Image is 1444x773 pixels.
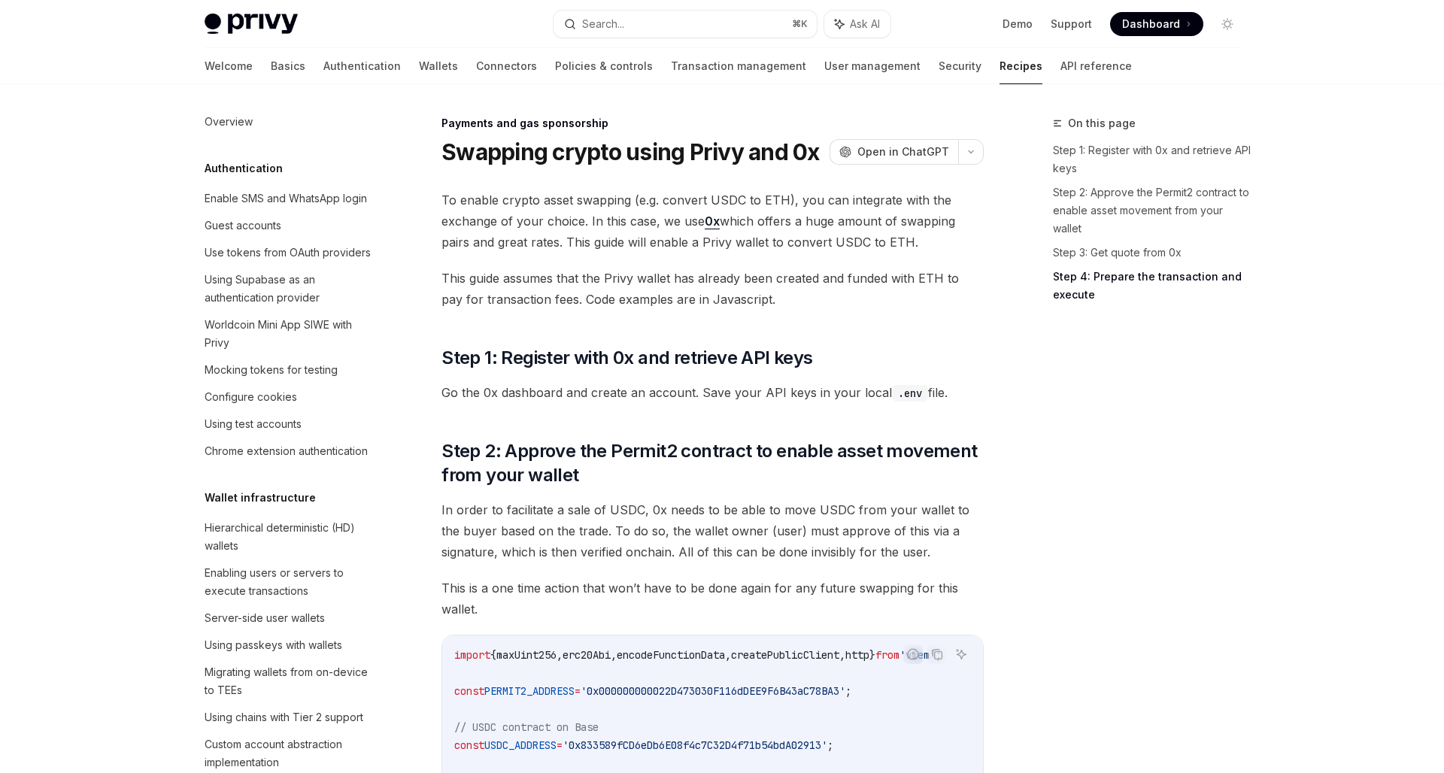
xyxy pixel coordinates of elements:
[205,415,302,433] div: Using test accounts
[496,648,557,662] span: maxUint256
[827,738,833,752] span: ;
[899,648,936,662] span: 'viem'
[193,632,385,659] a: Using passkeys with wallets
[205,708,363,726] div: Using chains with Tier 2 support
[927,644,947,664] button: Copy the contents from the code block
[441,116,984,131] div: Payments and gas sponsorship
[205,663,376,699] div: Migrating wallets from on-device to TEEs
[323,48,401,84] a: Authentication
[824,48,921,84] a: User management
[830,139,958,165] button: Open in ChatGPT
[271,48,305,84] a: Basics
[193,108,385,135] a: Overview
[563,738,827,752] span: '0x833589fCD6eDb6E08f4c7C32D4f71b54bdA02913'
[454,648,490,662] span: import
[205,159,283,177] h5: Authentication
[205,189,367,208] div: Enable SMS and WhatsApp login
[205,361,338,379] div: Mocking tokens for testing
[1003,17,1033,32] a: Demo
[903,644,923,664] button: Report incorrect code
[441,382,984,403] span: Go the 0x dashboard and create an account. Save your API keys in your local file.
[1110,12,1203,36] a: Dashboard
[1051,17,1092,32] a: Support
[205,442,368,460] div: Chrome extension authentication
[1053,241,1251,265] a: Step 3: Get quote from 0x
[875,648,899,662] span: from
[845,648,869,662] span: http
[617,648,725,662] span: encodeFunctionData
[490,648,496,662] span: {
[1060,48,1132,84] a: API reference
[441,577,984,620] span: This is a one time action that won’t have to be done again for any future swapping for this wallet.
[193,659,385,704] a: Migrating wallets from on-device to TEEs
[441,138,820,165] h1: Swapping crypto using Privy and 0x
[869,648,875,662] span: }
[725,648,731,662] span: ,
[951,644,971,664] button: Ask AI
[193,185,385,212] a: Enable SMS and WhatsApp login
[839,648,845,662] span: ,
[1053,265,1251,307] a: Step 4: Prepare the transaction and execute
[850,17,880,32] span: Ask AI
[205,735,376,771] div: Custom account abstraction implementation
[205,489,316,507] h5: Wallet infrastructure
[193,605,385,632] a: Server-side user wallets
[582,15,624,33] div: Search...
[705,214,720,229] a: 0x
[205,14,298,35] img: light logo
[193,704,385,731] a: Using chains with Tier 2 support
[193,356,385,383] a: Mocking tokens for testing
[555,48,653,84] a: Policies & controls
[205,244,371,262] div: Use tokens from OAuth providers
[792,18,808,30] span: ⌘ K
[1068,114,1136,132] span: On this page
[892,385,928,402] code: .env
[441,346,812,370] span: Step 1: Register with 0x and retrieve API keys
[205,113,253,131] div: Overview
[193,514,385,559] a: Hierarchical deterministic (HD) wallets
[205,519,376,555] div: Hierarchical deterministic (HD) wallets
[205,564,376,600] div: Enabling users or servers to execute transactions
[441,439,984,487] span: Step 2: Approve the Permit2 contract to enable asset movement from your wallet
[454,684,484,698] span: const
[575,684,581,698] span: =
[193,383,385,411] a: Configure cookies
[205,271,376,307] div: Using Supabase as an authentication provider
[939,48,981,84] a: Security
[557,648,563,662] span: ,
[419,48,458,84] a: Wallets
[857,144,949,159] span: Open in ChatGPT
[193,239,385,266] a: Use tokens from OAuth providers
[563,648,611,662] span: erc20Abi
[193,438,385,465] a: Chrome extension authentication
[484,684,575,698] span: PERMIT2_ADDRESS
[484,738,557,752] span: USDC_ADDRESS
[205,636,342,654] div: Using passkeys with wallets
[193,212,385,239] a: Guest accounts
[205,609,325,627] div: Server-side user wallets
[205,217,281,235] div: Guest accounts
[193,266,385,311] a: Using Supabase as an authentication provider
[454,738,484,752] span: const
[193,411,385,438] a: Using test accounts
[205,316,376,352] div: Worldcoin Mini App SIWE with Privy
[1000,48,1042,84] a: Recipes
[441,499,984,562] span: In order to facilitate a sale of USDC, 0x needs to be able to move USDC from your wallet to the b...
[454,720,599,734] span: // USDC contract on Base
[554,11,817,38] button: Search...⌘K
[1053,180,1251,241] a: Step 2: Approve the Permit2 contract to enable asset movement from your wallet
[731,648,839,662] span: createPublicClient
[671,48,806,84] a: Transaction management
[581,684,845,698] span: '0x000000000022D473030F116dDEE9F6B43aC78BA3'
[205,48,253,84] a: Welcome
[1053,138,1251,180] a: Step 1: Register with 0x and retrieve API keys
[611,648,617,662] span: ,
[441,268,984,310] span: This guide assumes that the Privy wallet has already been created and funded with ETH to pay for ...
[824,11,890,38] button: Ask AI
[193,311,385,356] a: Worldcoin Mini App SIWE with Privy
[205,388,297,406] div: Configure cookies
[1215,12,1239,36] button: Toggle dark mode
[557,738,563,752] span: =
[193,559,385,605] a: Enabling users or servers to execute transactions
[441,189,984,253] span: To enable crypto asset swapping (e.g. convert USDC to ETH), you can integrate with the exchange o...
